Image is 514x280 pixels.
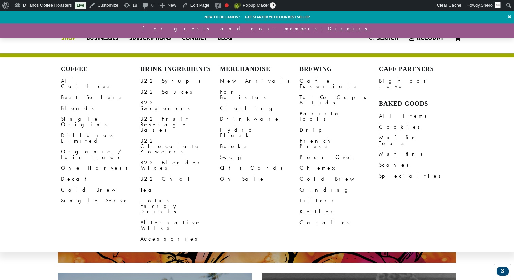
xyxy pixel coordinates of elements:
[299,108,379,125] a: Barista Tools
[299,125,379,135] a: Drip
[328,25,372,32] a: Dismiss
[140,97,220,114] a: B22 Sweeteners
[140,86,220,97] a: B22 Sauces
[417,34,443,42] span: Account
[61,146,140,163] a: Organic / Fair Trade
[270,2,276,9] span: 0
[140,76,220,86] a: B22 Syrups
[140,157,220,174] a: B22 Blender Mixes
[481,3,493,8] span: Shero
[220,174,299,184] a: On Sale
[140,195,220,217] a: Lotus Energy Drinks
[299,66,379,73] h4: Brewing
[379,121,459,132] a: Cookies
[220,141,299,152] a: Books
[377,34,398,42] span: Search
[129,34,171,43] span: Subscriptions
[299,163,379,174] a: Chemex
[379,170,459,181] a: Specialties
[220,76,299,86] a: New Arrivals
[299,152,379,163] a: Pour Over
[379,76,459,92] a: Bigfoot Java
[299,135,379,152] a: French Press
[379,160,459,170] a: Scones
[379,66,459,73] h4: Cafe Partners
[220,163,299,174] a: Gift Cards
[61,92,140,103] a: Best Sellers
[61,103,140,114] a: Blends
[299,206,379,217] a: Kettles
[299,217,379,228] a: Carafes
[299,195,379,206] a: Filters
[245,14,310,20] a: Get started with our best seller
[61,163,140,174] a: One Harvest
[61,114,140,130] a: Single Origins
[363,33,404,44] a: Search
[299,174,379,184] a: Cold Brew
[61,130,140,146] a: Dillanos Limited
[61,76,140,92] a: All Coffees
[140,233,220,244] a: Accessories
[220,114,299,125] a: Drinkware
[220,86,299,103] a: For Baristas
[379,100,459,108] h4: Baked Goods
[379,149,459,160] a: Muffins
[56,33,81,44] a: Shop
[61,174,140,184] a: Decaf
[140,66,220,73] h4: Drink Ingredients
[75,2,86,9] a: Live
[140,114,220,135] a: B22 Fruit Beverage Bases
[61,66,140,73] h4: Coffee
[87,34,118,43] span: Businesses
[220,66,299,73] h4: Merchandise
[61,34,76,43] span: Shop
[220,152,299,163] a: Swag
[299,92,379,108] a: To-Go Cups & Lids
[61,195,140,206] a: Single Serve
[299,184,379,195] a: Grinding
[140,184,220,195] a: Tea
[379,132,459,149] a: Muffin Tops
[218,34,232,43] span: Blog
[505,11,514,23] a: ×
[182,34,207,43] span: Contact
[61,184,140,195] a: Cold Brew
[220,125,299,141] a: Hydro Flask
[140,135,220,157] a: B22 Chocolate Powders
[379,111,459,121] a: All Items
[140,174,220,184] a: B22 Chai
[225,3,229,7] div: Focus keyphrase not set
[299,76,379,92] a: Cafe Essentials
[220,103,299,114] a: Clothing
[140,217,220,233] a: Alternative Milks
